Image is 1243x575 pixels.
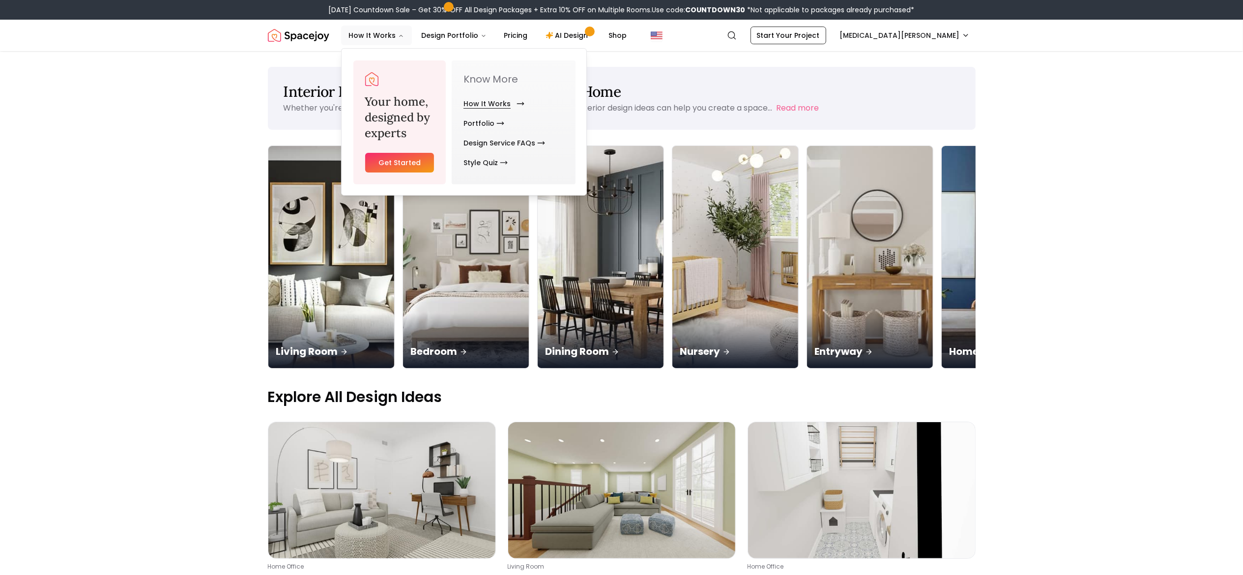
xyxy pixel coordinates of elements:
[680,345,790,358] p: Nursery
[403,145,529,369] a: BedroomBedroom
[807,146,933,368] img: Entryway
[496,26,536,45] a: Pricing
[686,5,746,15] b: COUNTDOWN30
[268,26,329,45] img: Spacejoy Logo
[601,26,635,45] a: Shop
[268,26,329,45] a: Spacejoy
[777,102,819,114] button: Read more
[284,102,773,114] p: Whether you're starting from scratch or refreshing a room, finding the right interior design idea...
[365,72,379,86] a: Spacejoy
[341,26,635,45] nav: Main
[807,145,933,369] a: EntrywayEntryway
[365,72,379,86] img: Spacejoy Logo
[463,133,545,153] a: Design Service FAQs
[365,94,434,141] h3: Your home, designed by experts
[276,345,386,358] p: Living Room
[268,388,976,406] p: Explore All Design Ideas
[537,145,664,369] a: Dining RoomDining Room
[834,27,976,44] button: [MEDICAL_DATA][PERSON_NAME]
[942,146,1068,368] img: Home Office
[672,146,798,368] img: Nursery
[538,146,664,368] img: Dining Room
[341,26,412,45] button: How It Works
[463,114,504,133] a: Portfolio
[463,94,520,114] a: How It Works
[342,49,587,196] div: How It Works
[329,5,915,15] div: [DATE] Countdown Sale – Get 30% OFF All Design Packages + Extra 10% OFF on Multiple Rooms.
[268,20,976,51] nav: Global
[815,345,925,358] p: Entryway
[463,153,508,172] a: Style Quiz
[651,29,663,41] img: United States
[748,422,975,558] img: Laundry Room: Modern Elegant with Blue Tile Floor
[508,563,732,571] p: living room
[941,145,1068,369] a: Home OfficeHome Office
[546,345,656,358] p: Dining Room
[411,345,521,358] p: Bedroom
[751,27,826,44] a: Start Your Project
[746,5,915,15] span: *Not applicable to packages already purchased*
[652,5,746,15] span: Use code:
[748,563,972,571] p: home office
[950,345,1060,358] p: Home Office
[365,153,434,172] a: Get Started
[414,26,494,45] button: Design Portfolio
[508,422,735,558] img: Family Room Modern Eclectic with Playful Colors
[268,145,395,369] a: Living RoomLiving Room
[284,83,960,100] h1: Interior Design Ideas for Every Space in Your Home
[672,145,799,369] a: NurseryNursery
[538,26,599,45] a: AI Design
[268,563,492,571] p: home office
[463,72,563,86] p: Know More
[403,146,529,368] img: Bedroom
[268,146,394,368] img: Living Room
[268,422,495,558] img: Modern Home Office with Cozy Sleeper Sofa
